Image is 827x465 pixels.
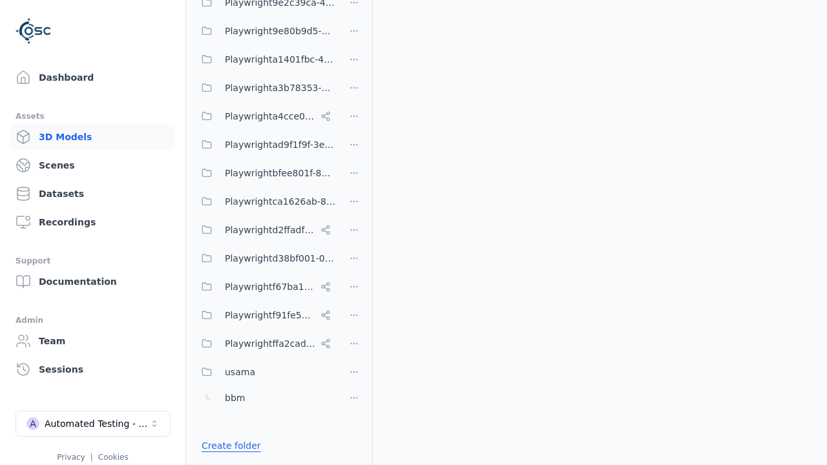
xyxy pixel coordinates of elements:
span: Playwrighta3b78353-5999-46c5-9eab-70007203469a [225,80,336,96]
span: Playwrightd38bf001-0885-4ac2-a89d-ef37f08b6381 [225,251,336,266]
button: Create folder [194,434,269,457]
div: Assets [16,108,170,124]
div: Admin [16,313,170,328]
div: A [26,417,39,430]
span: Playwrightffa2cad8-0214-4c2f-a758-8e9593c5a37e [225,336,315,351]
button: Playwrightf67ba199-386a-42d1-aebc-3b37e79c7296 [194,274,336,300]
a: Recordings [10,209,175,235]
button: Playwrighta3b78353-5999-46c5-9eab-70007203469a [194,75,336,101]
span: Playwrighta4cce06a-a8e6-4c0d-bfc1-93e8d78d750a [225,108,315,124]
button: Playwrightf91fe523-dd75-44f3-a953-451f6070cb42 [194,302,336,328]
span: Playwright9e80b9d5-ab0b-4e8f-a3de-da46b25b8298 [225,23,336,39]
button: bbm [194,385,336,411]
button: Playwrightffa2cad8-0214-4c2f-a758-8e9593c5a37e [194,331,336,356]
button: Playwrightd38bf001-0885-4ac2-a89d-ef37f08b6381 [194,245,336,271]
a: Datasets [10,181,175,207]
img: Logo [16,13,52,49]
span: Playwrightf67ba199-386a-42d1-aebc-3b37e79c7296 [225,279,315,294]
span: Playwrighta1401fbc-43d7-48dd-a309-be935d99d708 [225,52,336,67]
button: Playwright9e80b9d5-ab0b-4e8f-a3de-da46b25b8298 [194,18,336,44]
span: | [90,453,93,462]
button: Playwrightd2ffadf0-c973-454c-8fcf-dadaeffcb802 [194,217,336,243]
button: Playwrightbfee801f-8be1-42a6-b774-94c49e43b650 [194,160,336,186]
button: Playwrighta1401fbc-43d7-48dd-a309-be935d99d708 [194,46,336,72]
a: Documentation [10,269,175,294]
a: Privacy [57,453,85,462]
button: Playwrightca1626ab-8cec-4ddc-b85a-2f9392fe08d1 [194,189,336,214]
a: Team [10,328,175,354]
span: Playwrightca1626ab-8cec-4ddc-b85a-2f9392fe08d1 [225,194,336,209]
a: Create folder [202,439,261,452]
a: Sessions [10,356,175,382]
div: Automated Testing - Playwright [45,417,149,430]
span: Playwrightd2ffadf0-c973-454c-8fcf-dadaeffcb802 [225,222,315,238]
a: Dashboard [10,65,175,90]
button: Playwrighta4cce06a-a8e6-4c0d-bfc1-93e8d78d750a [194,103,336,129]
span: usama [225,364,255,380]
span: Playwrightf91fe523-dd75-44f3-a953-451f6070cb42 [225,307,315,323]
button: usama [194,359,336,385]
button: Select a workspace [16,411,171,437]
span: Playwrightbfee801f-8be1-42a6-b774-94c49e43b650 [225,165,336,181]
a: 3D Models [10,124,175,150]
a: Cookies [98,453,129,462]
span: Playwrightad9f1f9f-3e6a-4231-8f19-c506bf64a382 [225,137,336,152]
button: Playwrightad9f1f9f-3e6a-4231-8f19-c506bf64a382 [194,132,336,158]
div: Support [16,253,170,269]
span: bbm [225,390,245,406]
a: Scenes [10,152,175,178]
